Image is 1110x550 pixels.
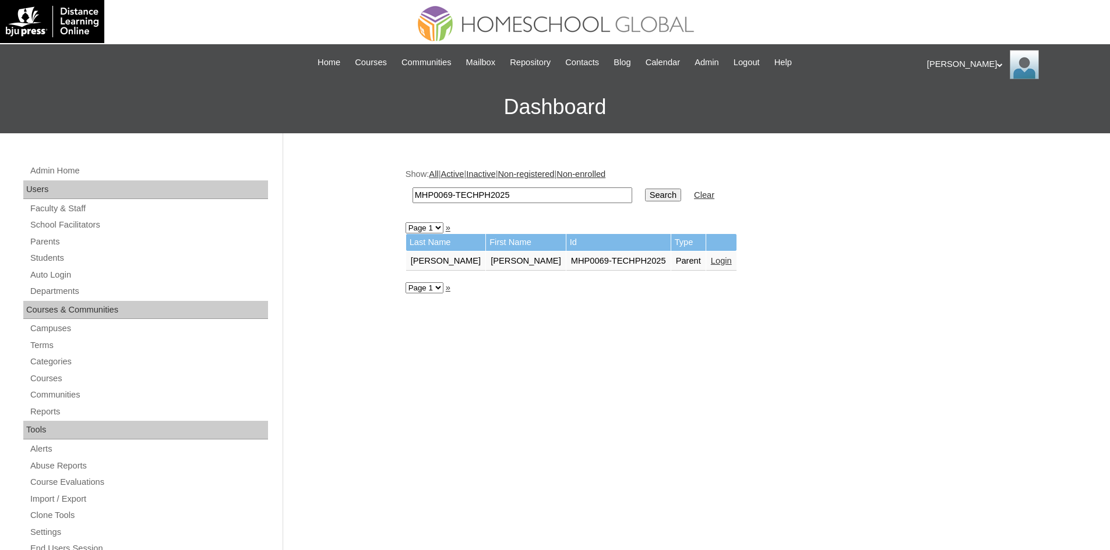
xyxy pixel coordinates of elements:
a: Faculty & Staff [29,201,268,216]
a: Departments [29,284,268,299]
span: Communities [401,56,452,69]
a: Categories [29,354,268,369]
span: Contacts [565,56,599,69]
span: Help [774,56,792,69]
a: Non-registered [498,169,555,179]
a: School Facilitators [29,218,268,232]
span: Mailbox [466,56,496,69]
div: Users [23,180,268,199]
a: Parents [29,235,268,249]
div: Show: | | | | [406,168,982,210]
input: Search [645,189,681,201]
a: Inactive [466,169,496,179]
a: » [446,223,450,232]
a: Home [312,56,346,69]
td: Parent [671,251,706,271]
div: Tools [23,421,268,439]
a: Courses [29,371,268,386]
h3: Dashboard [6,81,1104,133]
a: Course Evaluations [29,475,268,489]
a: Reports [29,404,268,419]
a: Blog [608,56,636,69]
a: » [446,283,450,292]
span: Blog [614,56,630,69]
a: Active [441,169,464,179]
a: Campuses [29,321,268,336]
a: Admin [689,56,725,69]
a: Terms [29,338,268,353]
img: logo-white.png [6,6,98,37]
td: Type [671,234,706,251]
a: Alerts [29,442,268,456]
span: Admin [695,56,719,69]
a: Abuse Reports [29,459,268,473]
a: Courses [349,56,393,69]
td: Id [566,234,671,251]
span: Calendar [646,56,680,69]
div: Courses & Communities [23,301,268,320]
td: MHP0069-TECHPH2025 [566,251,671,271]
a: Admin Home [29,164,268,178]
a: Auto Login [29,268,268,282]
a: Students [29,251,268,265]
a: Contacts [559,56,605,69]
td: [PERSON_NAME] [486,251,566,271]
a: Calendar [640,56,686,69]
a: Communities [396,56,457,69]
div: [PERSON_NAME] [927,50,1098,79]
a: Settings [29,525,268,540]
a: Login [711,256,732,265]
span: Logout [734,56,760,69]
td: First Name [486,234,566,251]
span: Home [318,56,340,69]
span: Repository [510,56,551,69]
input: Search [413,187,632,203]
td: [PERSON_NAME] [406,251,486,271]
a: Repository [504,56,556,69]
a: Help [769,56,798,69]
a: Clear [694,190,714,200]
a: Import / Export [29,492,268,506]
a: Mailbox [460,56,502,69]
a: Non-enrolled [556,169,605,179]
a: Communities [29,388,268,402]
a: Logout [728,56,766,69]
td: Last Name [406,234,486,251]
img: Ariane Ebuen [1010,50,1039,79]
a: Clone Tools [29,508,268,523]
a: All [429,169,438,179]
span: Courses [355,56,387,69]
